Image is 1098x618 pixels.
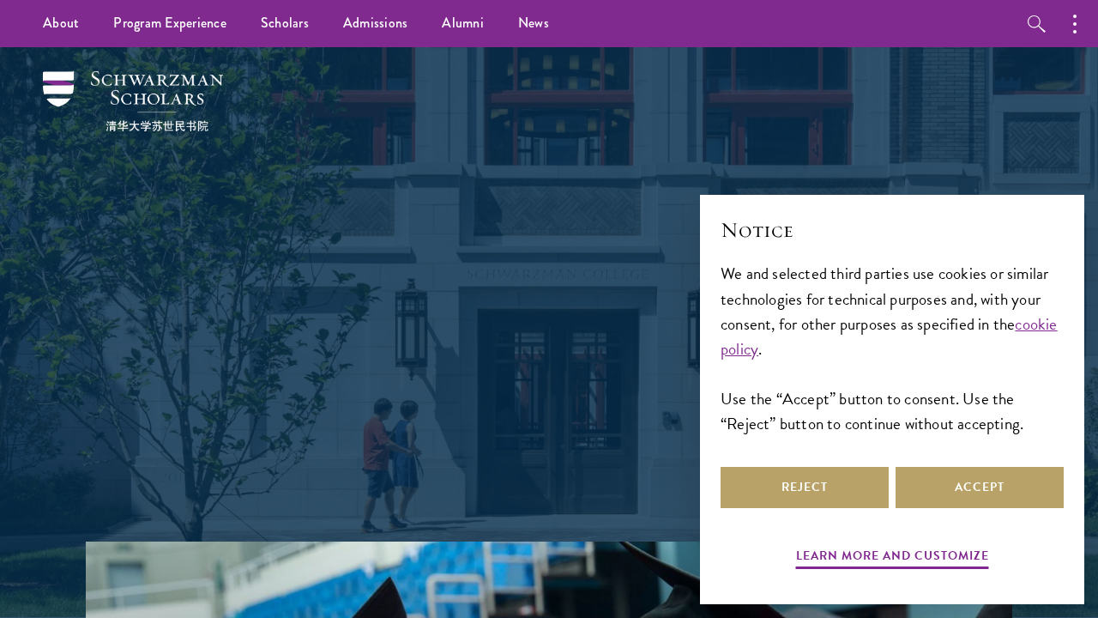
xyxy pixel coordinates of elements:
a: cookie policy [721,312,1058,361]
div: We and selected third parties use cookies or similar technologies for technical purposes and, wit... [721,261,1064,435]
button: Accept [896,467,1064,508]
button: Learn more and customize [796,545,989,572]
h2: Notice [721,215,1064,245]
img: Schwarzman Scholars [43,71,223,131]
button: Reject [721,467,889,508]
